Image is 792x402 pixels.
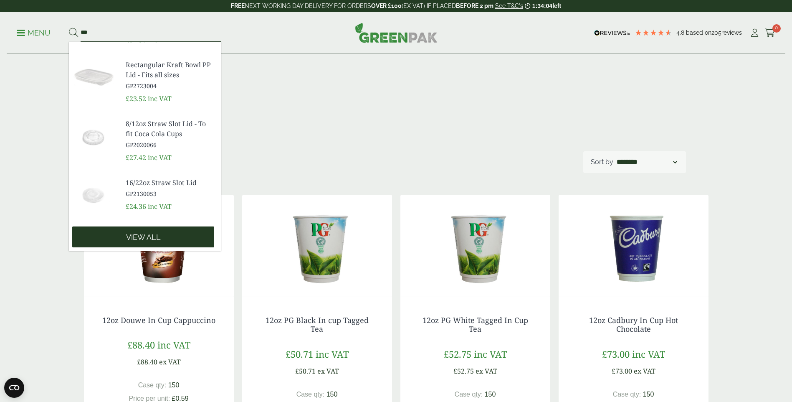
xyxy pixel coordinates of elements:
[765,29,775,37] i: Cart
[634,366,655,376] span: ex VAT
[126,140,214,149] span: GP2020066
[296,391,325,398] span: Case qty:
[455,391,483,398] span: Case qty:
[552,3,561,9] span: left
[129,395,170,402] span: Price per unit:
[400,195,550,299] img: 12oz in cup pg white tea
[591,157,613,167] p: Sort by
[474,348,507,360] span: inc VAT
[137,357,157,366] span: £88.40
[138,382,167,389] span: Case qty:
[495,3,523,9] a: See T&C's
[17,28,51,38] p: Menu
[159,357,181,366] span: ex VAT
[126,35,146,44] span: £32.90
[148,202,172,211] span: inc VAT
[632,348,665,360] span: inc VAT
[602,348,630,360] span: £73.00
[635,29,672,36] div: 4.79 Stars
[444,348,471,360] span: £52.75
[148,94,172,103] span: inc VAT
[295,366,316,376] span: £50.71
[711,29,721,36] span: 205
[266,315,369,334] a: 12oz PG Black In cup Tagged Tea
[317,366,339,376] span: ex VAT
[456,3,493,9] strong: BEFORE 2 pm
[4,378,24,398] button: Open CMP widget
[106,84,396,108] h1: Shop
[69,56,119,97] img: GP2723004
[589,315,678,334] a: 12oz Cadbury In Cup Hot Chocolate
[126,119,214,139] span: 8/12oz Straw Slot Lid - To fit Coca Cola Cups
[126,60,214,80] span: Rectangular Kraft Bowl PP Lid - Fits all sizes
[532,3,552,9] span: 1:34:04
[17,28,51,36] a: Menu
[69,115,119,155] img: GP2020066
[676,29,686,36] span: 4.8
[613,391,641,398] span: Case qty:
[286,348,313,360] span: £50.71
[126,153,146,162] span: £27.42
[102,315,215,325] a: 12oz Douwe In Cup Cappuccino
[69,174,119,214] img: GP2130053
[612,366,632,376] span: £73.00
[355,23,438,43] img: GreenPak Supplies
[686,29,711,36] span: Based on
[126,233,161,242] span: View all
[126,119,214,149] a: 8/12oz Straw Slot Lid - To fit Coca Cola Cups GP2020066
[772,24,781,33] span: 0
[559,195,708,299] img: Cadbury
[172,395,189,402] span: £0.59
[721,29,742,36] span: reviews
[127,338,155,351] span: £88.40
[126,202,146,211] span: £24.36
[126,178,214,198] a: 16/22oz Straw Slot Lid GP2130053
[126,189,214,198] span: GP2130053
[72,226,214,247] a: View all
[749,29,760,37] i: My Account
[594,30,630,36] img: REVIEWS.io
[615,157,678,167] select: Shop order
[231,3,245,9] strong: FREE
[157,338,190,351] span: inc VAT
[126,60,214,90] a: Rectangular Kraft Bowl PP Lid - Fits all sizes GP2723004
[326,391,338,398] span: 150
[371,3,402,9] strong: OVER £100
[168,382,180,389] span: 150
[148,153,172,162] span: inc VAT
[453,366,474,376] span: £52.75
[126,81,214,90] span: GP2723004
[126,178,214,188] span: 16/22oz Straw Slot Lid
[242,195,392,299] img: PG tips
[643,391,654,398] span: 150
[765,27,775,39] a: 0
[148,35,172,44] span: inc VAT
[423,315,528,334] a: 12oz PG White Tagged In Cup Tea
[485,391,496,398] span: 150
[316,348,349,360] span: inc VAT
[476,366,497,376] span: ex VAT
[126,94,146,103] span: £23.52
